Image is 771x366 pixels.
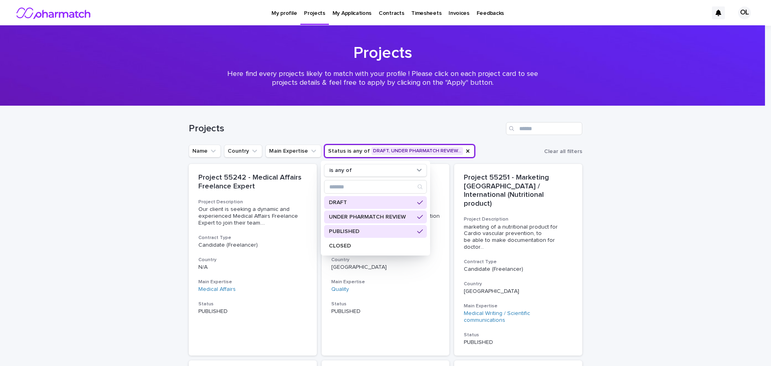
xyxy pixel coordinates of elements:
[324,145,475,157] button: Status
[198,264,307,271] p: N/A
[189,164,317,356] a: Project 55242 - Medical Affairs Freelance ExpertProject DescriptionOur client is seeking a dynami...
[464,281,573,287] h3: Country
[464,303,573,309] h3: Main Expertise
[464,332,573,338] h3: Status
[198,199,307,205] h3: Project Description
[329,167,352,174] p: is any of
[324,180,427,194] div: Search
[331,264,440,271] p: [GEOGRAPHIC_DATA]
[329,229,414,234] p: PUBLISHED
[222,70,543,87] p: Here find every projects likely to match with your profile ! Please click on each project card to...
[738,6,751,19] div: OL
[464,266,573,273] p: Candidate (Freelancer)
[464,259,573,265] h3: Contract Type
[324,180,426,193] input: Search
[329,214,414,220] p: UNDER PHARMATCH REVIEW
[464,216,573,223] h3: Project Description
[198,235,307,241] h3: Contract Type
[331,257,440,263] h3: Country
[544,149,582,154] span: Clear all filters
[198,286,236,293] a: Medical Affairs
[541,145,582,157] button: Clear all filters
[464,310,573,324] a: Medical Writing / Scientific communications
[331,308,440,315] p: PUBLISHED
[198,279,307,285] h3: Main Expertise
[329,243,414,249] p: CLOSED
[198,206,307,226] span: Our client is seeking a dynamic and experienced Medical Affairs Freelance Expert to join their te...
[198,257,307,263] h3: Country
[464,174,573,208] p: Project 55251 - Marketing [GEOGRAPHIC_DATA] / International (Nutritional product)
[331,301,440,307] h3: Status
[322,164,450,356] a: Project 55249 - Pharmacien libérateurProject DescriptionNotre client est à la recherche d'un(e) P...
[265,145,321,157] button: Main Expertise
[16,5,92,21] img: nMxkRIEURaCxZB0ULbfH
[464,224,573,251] span: marketing of a nutritional product for Cardio vascular prevention, to be able to make documentati...
[198,174,307,191] p: Project 55242 - Medical Affairs Freelance Expert
[464,339,573,346] p: PUBLISHED
[189,145,221,157] button: Name
[198,242,307,249] p: Candidate (Freelancer)
[506,122,582,135] input: Search
[198,308,307,315] p: PUBLISHED
[186,43,579,63] h1: Projects
[198,301,307,307] h3: Status
[454,164,582,356] a: Project 55251 - Marketing [GEOGRAPHIC_DATA] / International (Nutritional product)Project Descript...
[331,279,440,285] h3: Main Expertise
[464,288,573,295] p: [GEOGRAPHIC_DATA]
[189,123,503,135] h1: Projects
[224,145,262,157] button: Country
[329,200,414,205] p: DRAFT
[331,286,349,293] a: Quality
